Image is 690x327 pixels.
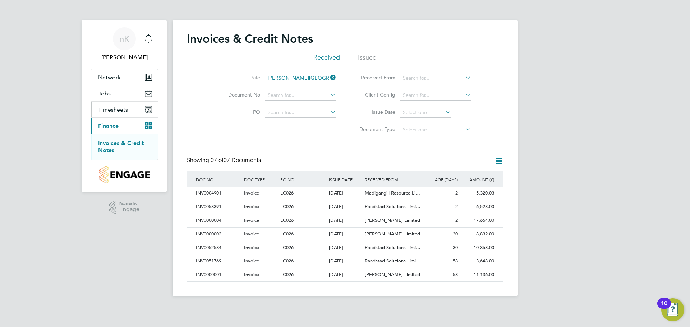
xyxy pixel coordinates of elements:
div: INV0000004 [194,214,242,227]
span: Invoice [244,271,259,277]
span: Madigangill Resource Li… [365,190,420,196]
span: [PERSON_NAME] Limited [365,217,420,223]
label: Client Config [354,92,395,98]
span: Jobs [98,90,111,97]
div: RECEIVED FROM [363,171,423,188]
input: Search for... [400,73,471,83]
span: 2 [455,204,458,210]
img: countryside-properties-logo-retina.png [99,166,149,183]
div: 11,136.00 [460,268,496,281]
a: Invoices & Credit Notes [98,140,144,154]
a: nK[PERSON_NAME] [91,27,158,62]
span: najeeb Khan [91,53,158,62]
span: LC026 [280,204,294,210]
li: Received [313,53,340,66]
div: 10 [661,303,667,313]
span: 58 [453,271,458,277]
div: 10,368.00 [460,241,496,254]
div: DOC NO [194,171,242,188]
nav: Main navigation [82,20,167,192]
span: 58 [453,258,458,264]
div: 3,648.00 [460,254,496,268]
span: Invoice [244,231,259,237]
label: Document Type [354,126,395,132]
li: Issued [358,53,377,66]
div: 5,320.03 [460,187,496,200]
h2: Invoices & Credit Notes [187,32,313,46]
label: Received From [354,74,395,81]
div: Showing [187,157,262,164]
div: INV0053391 [194,200,242,214]
div: [DATE] [327,187,363,200]
div: [DATE] [327,241,363,254]
span: Timesheets [98,106,128,113]
input: Search for... [265,90,336,101]
div: INV0000002 [194,228,242,241]
a: Go to home page [91,166,158,183]
div: PO NO [279,171,327,188]
div: INV0051769 [194,254,242,268]
div: DOC TYPE [242,171,279,188]
div: ISSUE DATE [327,171,363,188]
input: Search for... [265,73,336,83]
input: Search for... [265,108,336,118]
a: Powered byEngage [109,201,140,214]
div: [DATE] [327,200,363,214]
label: PO [219,109,260,115]
span: Finance [98,122,119,129]
div: INV0004901 [194,187,242,200]
label: Issue Date [354,109,395,115]
span: LC026 [280,271,294,277]
div: AGE (DAYS) [423,171,460,188]
span: 2 [455,217,458,223]
input: Search for... [400,90,471,101]
div: [DATE] [327,254,363,268]
span: 07 Documents [211,157,261,164]
button: Network [91,69,158,85]
div: 6,528.00 [460,200,496,214]
span: Randstad Solutions Limi… [365,204,420,210]
div: [DATE] [327,228,363,241]
span: Invoice [244,258,259,264]
span: Randstad Solutions Limi… [365,244,420,251]
div: [DATE] [327,214,363,227]
span: LC026 [280,217,294,223]
span: Invoice [244,217,259,223]
input: Select one [400,125,471,135]
span: 2 [455,190,458,196]
div: 17,664.00 [460,214,496,227]
span: [PERSON_NAME] Limited [365,231,420,237]
span: LC026 [280,244,294,251]
button: Finance [91,118,158,134]
span: Invoice [244,244,259,251]
div: INV0052534 [194,241,242,254]
button: Timesheets [91,102,158,117]
span: Invoice [244,190,259,196]
div: Finance [91,134,158,160]
span: 30 [453,244,458,251]
span: LC026 [280,258,294,264]
label: Site [219,74,260,81]
div: 8,832.00 [460,228,496,241]
span: Invoice [244,204,259,210]
span: nK [119,34,130,43]
button: Jobs [91,85,158,101]
div: INV0000001 [194,268,242,281]
span: Randstad Solutions Limi… [365,258,420,264]
button: Open Resource Center, 10 new notifications [661,298,684,321]
label: Document No [219,92,260,98]
span: Engage [119,206,139,212]
span: Powered by [119,201,139,207]
div: AMOUNT (£) [460,171,496,188]
span: LC026 [280,231,294,237]
span: 07 of [211,157,224,164]
span: Network [98,74,121,81]
span: 30 [453,231,458,237]
div: [DATE] [327,268,363,281]
input: Select one [400,108,451,118]
span: [PERSON_NAME] Limited [365,271,420,277]
span: LC026 [280,190,294,196]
